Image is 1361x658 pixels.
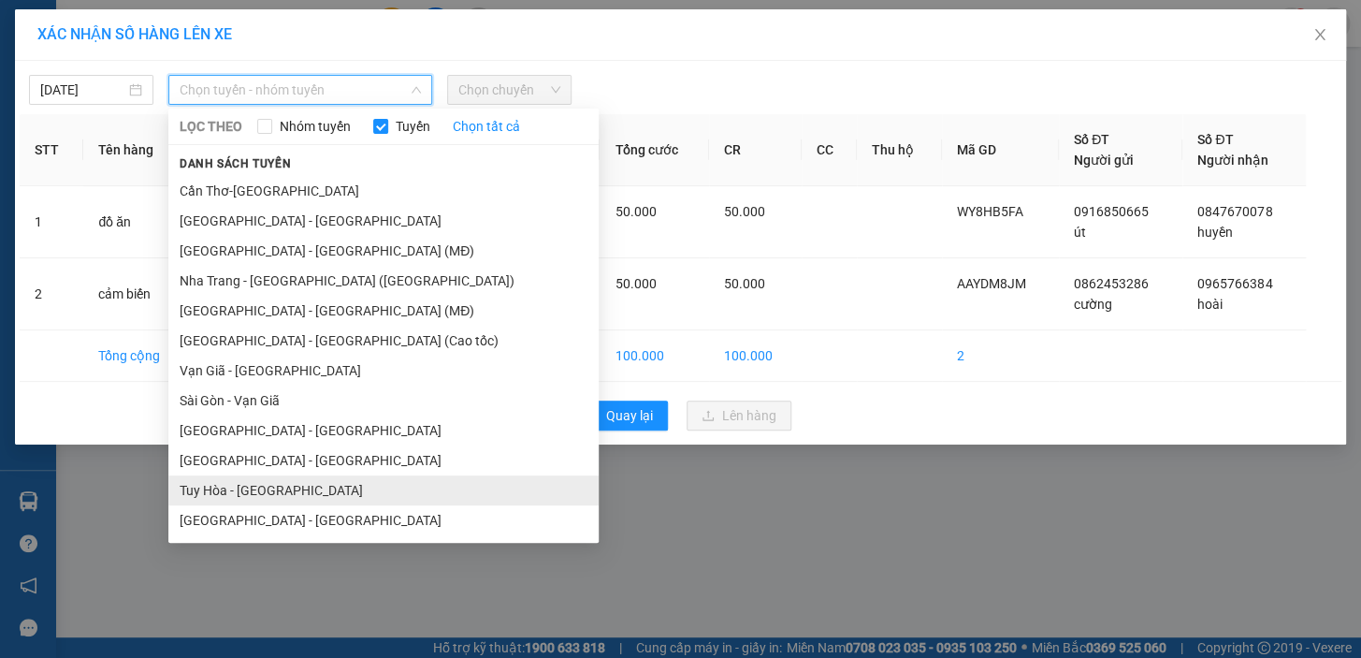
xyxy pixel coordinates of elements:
[1294,9,1346,62] button: Close
[168,155,302,172] span: Danh sách tuyến
[9,125,22,139] span: environment
[1197,132,1233,147] span: Số ĐT
[1074,204,1149,219] span: 0916850665
[615,204,656,219] span: 50.000
[709,330,802,382] td: 100.000
[1074,225,1086,240] span: út
[83,258,192,330] td: cảm biến
[388,116,438,137] span: Tuyến
[724,276,765,291] span: 50.000
[9,101,129,122] li: VP BX Tuy Hoà
[1197,153,1268,168] span: Người nhận
[168,386,599,416] li: Sài Gòn - Vạn Giã
[168,356,599,386] li: Vạn Giã - [GEOGRAPHIC_DATA]
[168,206,599,236] li: [GEOGRAPHIC_DATA] - [GEOGRAPHIC_DATA]
[606,405,653,426] span: Quay lại
[1074,297,1112,312] span: cường
[1197,204,1272,219] span: 0847670078
[180,116,242,137] span: LỌC THEO
[1197,276,1272,291] span: 0965766384
[168,446,599,475] li: [GEOGRAPHIC_DATA] - [GEOGRAPHIC_DATA]
[615,276,656,291] span: 50.000
[20,186,83,258] td: 1
[857,114,942,186] th: Thu hộ
[942,330,1059,382] td: 2
[20,258,83,330] td: 2
[1197,225,1233,240] span: huyền
[180,76,421,104] span: Chọn tuyến - nhóm tuyến
[168,266,599,296] li: Nha Trang - [GEOGRAPHIC_DATA] ([GEOGRAPHIC_DATA])
[272,116,358,137] span: Nhóm tuyến
[168,176,599,206] li: Cần Thơ-[GEOGRAPHIC_DATA]
[37,25,232,43] span: XÁC NHẬN SỐ HÀNG LÊN XE
[168,505,599,535] li: [GEOGRAPHIC_DATA] - [GEOGRAPHIC_DATA]
[168,416,599,446] li: [GEOGRAPHIC_DATA] - [GEOGRAPHIC_DATA]
[1074,276,1149,291] span: 0862453286
[600,114,709,186] th: Tổng cước
[129,101,249,163] li: VP VP [GEOGRAPHIC_DATA] xe Limousine
[709,114,802,186] th: CR
[168,326,599,356] li: [GEOGRAPHIC_DATA] - [GEOGRAPHIC_DATA] (Cao tốc)
[20,114,83,186] th: STT
[168,475,599,505] li: Tuy Hòa - [GEOGRAPHIC_DATA]
[600,330,709,382] td: 100.000
[571,401,668,431] button: rollbackQuay lại
[1074,153,1134,168] span: Người gửi
[942,114,1059,186] th: Mã GD
[957,276,1026,291] span: AAYDM8JM
[687,401,791,431] button: uploadLên hàng
[724,204,765,219] span: 50.000
[802,114,857,186] th: CC
[83,330,192,382] td: Tổng cộng
[957,204,1023,219] span: WY8HB5FA
[1074,132,1109,147] span: Số ĐT
[83,186,192,258] td: đồ ăn
[83,114,192,186] th: Tên hàng
[40,80,125,100] input: 14/09/2025
[1312,27,1327,42] span: close
[1197,297,1223,312] span: hoài
[453,116,520,137] a: Chọn tất cả
[168,236,599,266] li: [GEOGRAPHIC_DATA] - [GEOGRAPHIC_DATA] (MĐ)
[458,76,560,104] span: Chọn chuyến
[168,296,599,326] li: [GEOGRAPHIC_DATA] - [GEOGRAPHIC_DATA] (MĐ)
[9,9,271,80] li: Cúc Tùng Limousine
[411,84,422,95] span: down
